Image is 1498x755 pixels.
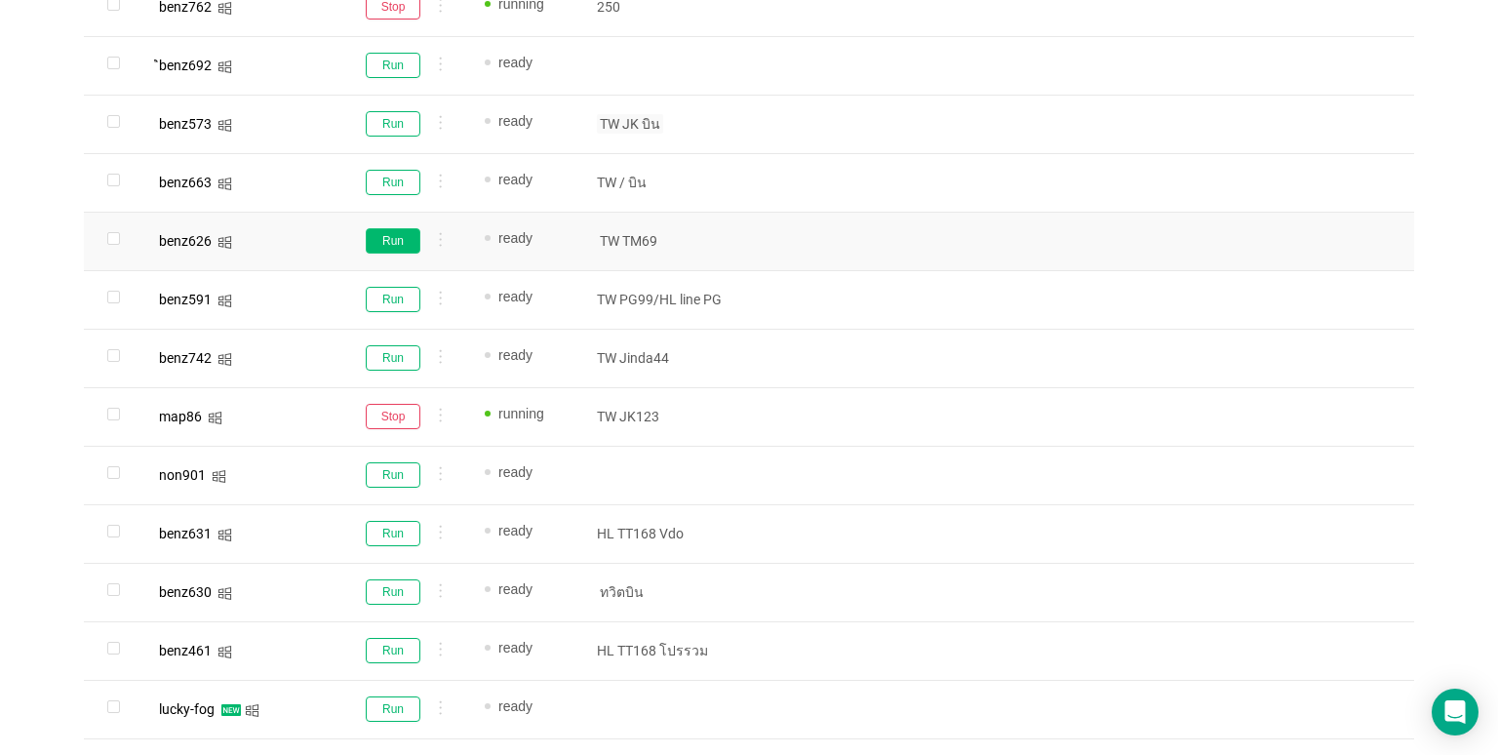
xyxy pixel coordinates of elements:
span: ready [498,640,532,656]
i: icon: windows [208,411,222,425]
span: ready [498,230,532,246]
div: benz631 [159,527,212,540]
button: Run [366,696,420,722]
div: benz742 [159,351,212,365]
p: TW / บิน [597,173,739,192]
p: TW Jinda44 [597,348,739,368]
span: ทวิตบิน [597,582,647,602]
div: lucky-fog [159,702,215,716]
i: icon: windows [217,177,232,191]
div: Open Intercom Messenger [1432,689,1478,735]
div: ิbenz692 [159,59,212,72]
span: ready [498,523,532,538]
i: icon: windows [217,586,232,601]
i: icon: windows [217,235,232,250]
p: TW JK123 [597,407,739,426]
i: icon: windows [217,528,232,542]
i: icon: windows [217,352,232,367]
span: running [498,406,544,421]
div: benz663 [159,176,212,189]
button: Run [366,287,420,312]
button: Run [366,579,420,605]
i: icon: windows [217,1,232,16]
i: icon: windows [217,294,232,308]
span: TW JK บิน [597,114,663,134]
button: Run [366,345,420,371]
span: ready [498,172,532,187]
div: benz591 [159,293,212,306]
p: HL TT168 Vdo [597,524,739,543]
div: benz573 [159,117,212,131]
div: benz626 [159,234,212,248]
i: icon: windows [217,118,232,133]
i: icon: windows [217,60,232,74]
p: TW PG99/HL line PG [597,290,739,309]
span: ready [498,289,532,304]
button: Run [366,170,420,195]
div: benz461 [159,644,212,657]
div: benz630 [159,585,212,599]
button: Run [366,462,420,488]
i: icon: windows [212,469,226,484]
span: ready [498,347,532,363]
button: Run [366,521,420,546]
span: ready [498,55,532,70]
div: non901 [159,468,206,482]
span: TW TM69 [597,231,660,251]
p: HL TT168 โปรรวม [597,641,739,660]
span: ready [498,464,532,480]
button: Run [366,638,420,663]
i: icon: windows [245,703,259,718]
button: Run [366,111,420,137]
div: map86 [159,410,202,423]
button: Run [366,53,420,78]
span: ready [498,113,532,129]
span: ready [498,698,532,714]
button: Run [366,228,420,254]
i: icon: windows [217,645,232,659]
button: Stop [366,404,420,429]
span: ready [498,581,532,597]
